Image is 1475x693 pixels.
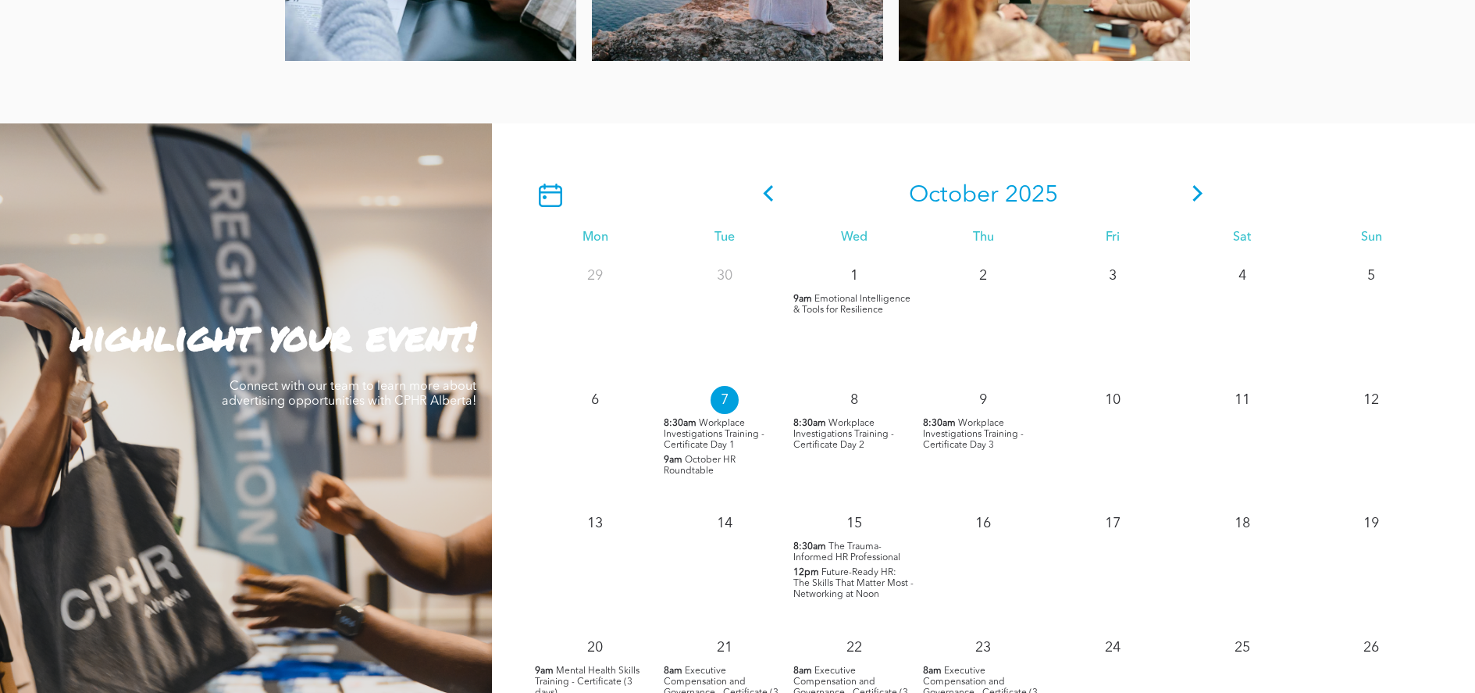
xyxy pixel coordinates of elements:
[969,509,997,538] p: 16
[1306,230,1436,245] div: Sun
[840,262,868,290] p: 1
[793,541,826,552] span: 8:30am
[711,509,739,538] p: 14
[840,634,868,662] p: 22
[1099,386,1127,414] p: 10
[1099,262,1127,290] p: 3
[531,230,661,245] div: Mon
[793,666,812,677] span: 8am
[793,419,894,450] span: Workplace Investigations Training - Certificate Day 2
[793,567,819,578] span: 12pm
[664,418,697,429] span: 8:30am
[664,666,682,677] span: 8am
[711,386,739,414] p: 7
[923,666,942,677] span: 8am
[711,262,739,290] p: 30
[793,418,826,429] span: 8:30am
[1099,634,1127,662] p: 24
[1228,262,1256,290] p: 4
[789,230,919,245] div: Wed
[919,230,1049,245] div: Thu
[923,418,956,429] span: 8:30am
[793,294,812,305] span: 9am
[969,634,997,662] p: 23
[909,184,999,207] span: October
[660,230,789,245] div: Tue
[70,308,476,363] strong: highlight your event!
[1099,509,1127,538] p: 17
[222,380,476,408] span: Connect with our team to learn more about advertising opportunities with CPHR Alberta!
[1178,230,1307,245] div: Sat
[1228,634,1256,662] p: 25
[969,262,997,290] p: 2
[1357,509,1385,538] p: 19
[581,386,609,414] p: 6
[1357,386,1385,414] p: 12
[664,419,764,450] span: Workplace Investigations Training - Certificate Day 1
[664,455,736,476] span: October HR Roundtable
[840,386,868,414] p: 8
[923,419,1024,450] span: Workplace Investigations Training - Certificate Day 3
[1005,184,1058,207] span: 2025
[581,509,609,538] p: 13
[969,386,997,414] p: 9
[581,262,609,290] p: 29
[1048,230,1178,245] div: Fri
[1357,634,1385,662] p: 26
[793,542,900,563] span: The Trauma-Informed HR Professional
[793,295,910,315] span: Emotional Intelligence & Tools for Resilience
[1357,262,1385,290] p: 5
[1228,386,1256,414] p: 11
[581,634,609,662] p: 20
[1228,509,1256,538] p: 18
[664,455,682,466] span: 9am
[711,634,739,662] p: 21
[535,666,554,677] span: 9am
[793,568,914,599] span: Future-Ready HR: The Skills That Matter Most - Networking at Noon
[840,509,868,538] p: 15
